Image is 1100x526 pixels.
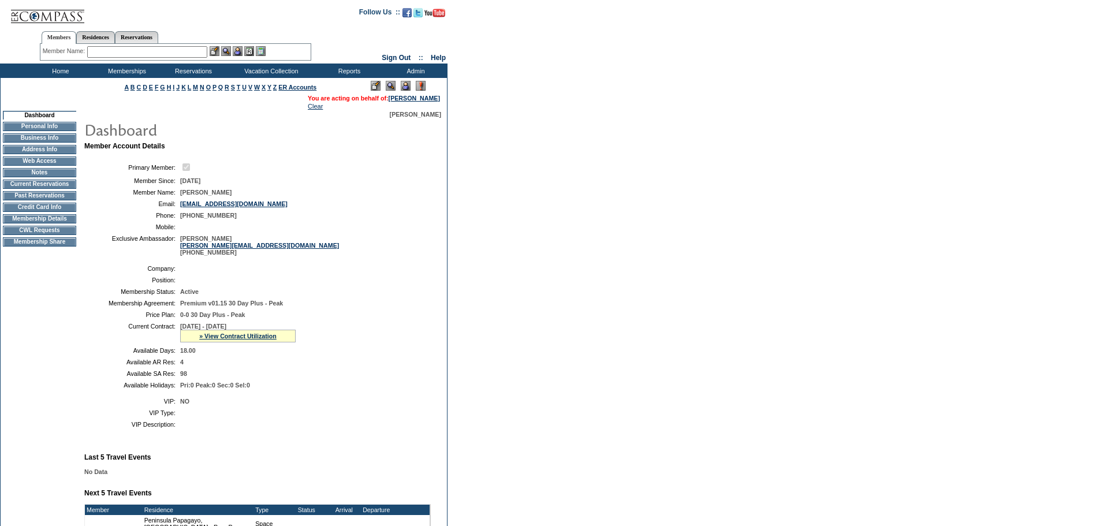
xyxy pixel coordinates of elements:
span: [PERSON_NAME] [PHONE_NUMBER] [180,235,339,256]
td: Past Reservations [3,191,76,200]
td: Status [296,505,328,515]
td: Exclusive Ambassador: [89,235,176,256]
a: M [193,84,198,91]
img: b_calculator.gif [256,46,266,56]
img: Impersonate [401,81,411,91]
td: Web Access [3,156,76,166]
span: [PERSON_NAME] [180,189,232,196]
a: P [212,84,217,91]
td: Primary Member: [89,162,176,173]
a: F [155,84,159,91]
td: Reports [315,64,381,78]
td: Company: [89,265,176,272]
td: Available SA Res: [89,370,176,377]
a: Reservations [115,31,158,43]
td: Home [26,64,92,78]
a: V [248,84,252,91]
a: Clear [308,103,323,110]
a: T [237,84,241,91]
a: S [231,84,235,91]
img: Follow us on Twitter [413,8,423,17]
div: No Data [84,468,440,475]
a: A [125,84,129,91]
a: H [167,84,171,91]
td: Available Holidays: [89,382,176,389]
td: Position: [89,277,176,283]
a: E [149,84,153,91]
a: I [173,84,174,91]
span: 4 [180,359,184,365]
span: [DATE] [180,177,200,184]
td: Vacation Collection [225,64,315,78]
td: Dashboard [3,111,76,120]
a: ER Accounts [278,84,316,91]
img: b_edit.gif [210,46,219,56]
a: » View Contract Utilization [199,333,277,340]
a: C [136,84,141,91]
a: Sign Out [382,54,411,62]
td: Available AR Res: [89,359,176,365]
img: Subscribe to our YouTube Channel [424,9,445,17]
td: VIP Description: [89,421,176,428]
span: 0-0 30 Day Plus - Peak [180,311,245,318]
span: [PERSON_NAME] [390,111,441,118]
img: Reservations [244,46,254,56]
a: [PERSON_NAME][EMAIL_ADDRESS][DOMAIN_NAME] [180,242,339,249]
td: Membership Share [3,237,76,247]
div: Member Name: [43,46,87,56]
td: Notes [3,168,76,177]
img: Edit Mode [371,81,381,91]
td: Follow Us :: [359,7,400,21]
a: Residences [76,31,115,43]
img: Log Concern/Member Elevation [416,81,426,91]
td: Business Info [3,133,76,143]
td: Price Plan: [89,311,176,318]
a: B [130,84,135,91]
img: Impersonate [233,46,243,56]
td: Membership Details [3,214,76,223]
a: Help [431,54,446,62]
td: Arrival [328,505,360,515]
a: R [225,84,229,91]
b: Next 5 Travel Events [84,489,152,497]
a: L [188,84,191,91]
a: X [262,84,266,91]
a: W [254,84,260,91]
img: View Mode [386,81,396,91]
a: G [160,84,165,91]
a: U [242,84,247,91]
img: Become our fan on Facebook [402,8,412,17]
td: Current Reservations [3,180,76,189]
span: 18.00 [180,347,196,354]
td: VIP: [89,398,176,405]
td: Member Name: [89,189,176,196]
a: O [206,84,211,91]
span: Premium v01.15 30 Day Plus - Peak [180,300,283,307]
td: Email: [89,200,176,207]
td: Current Contract: [89,323,176,342]
td: Memberships [92,64,159,78]
span: You are acting on behalf of: [308,95,440,102]
a: [EMAIL_ADDRESS][DOMAIN_NAME] [180,200,288,207]
td: CWL Requests [3,226,76,235]
span: Pri:0 Peak:0 Sec:0 Sel:0 [180,382,250,389]
td: Departure [360,505,393,515]
td: Admin [381,64,448,78]
a: Members [42,31,77,44]
td: Available Days: [89,347,176,354]
td: Type [253,505,296,515]
td: Membership Agreement: [89,300,176,307]
b: Member Account Details [84,142,165,150]
span: Active [180,288,199,295]
span: [DATE] - [DATE] [180,323,226,330]
td: Personal Info [3,122,76,131]
a: Become our fan on Facebook [402,12,412,18]
td: Credit Card Info [3,203,76,212]
td: Address Info [3,145,76,154]
a: J [176,84,180,91]
a: [PERSON_NAME] [389,95,440,102]
a: Subscribe to our YouTube Channel [424,12,445,18]
a: Follow us on Twitter [413,12,423,18]
td: Member Since: [89,177,176,184]
td: VIP Type: [89,409,176,416]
